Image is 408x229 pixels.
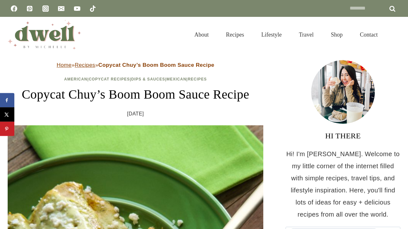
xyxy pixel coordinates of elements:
[98,62,215,68] strong: Copycat Chuy’s Boom Boom Sauce Recipe
[390,29,400,40] button: View Search Form
[217,24,253,46] a: Recipes
[290,24,322,46] a: Travel
[89,77,130,81] a: Copycat Recipes
[71,2,84,15] a: YouTube
[127,109,144,119] time: [DATE]
[23,2,36,15] a: Pinterest
[286,148,400,220] p: Hi! I'm [PERSON_NAME]. Welcome to my little corner of the internet filled with simple recipes, tr...
[75,62,95,68] a: Recipes
[166,77,186,81] a: Mexican
[57,62,215,68] span: » »
[286,130,400,142] h3: HI THERE
[55,2,68,15] a: Email
[39,2,52,15] a: Instagram
[8,20,81,49] img: DWELL by michelle
[186,24,386,46] nav: Primary Navigation
[86,2,99,15] a: TikTok
[188,77,207,81] a: Recipes
[8,85,263,104] h1: Copycat Chuy’s Boom Boom Sauce Recipe
[57,62,72,68] a: Home
[8,2,20,15] a: Facebook
[322,24,351,46] a: Shop
[186,24,217,46] a: About
[64,77,87,81] a: American
[64,77,207,81] span: | | | |
[253,24,290,46] a: Lifestyle
[351,24,386,46] a: Contact
[131,77,165,81] a: Dips & Sauces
